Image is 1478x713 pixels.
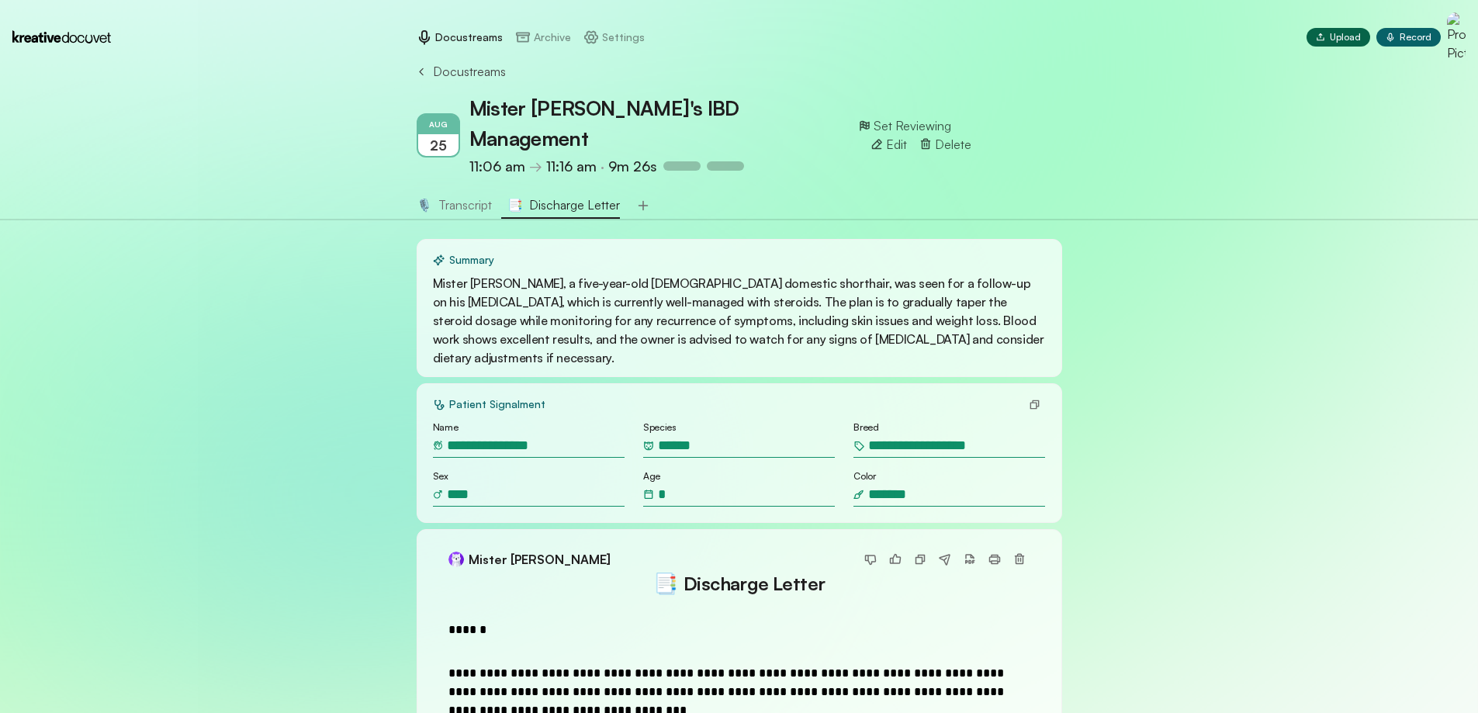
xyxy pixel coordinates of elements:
span: → [529,157,597,175]
div: 25 [418,134,459,156]
div: Set Reviewing [858,116,951,135]
span: 9m 26s [608,157,657,175]
span: Upload [1330,31,1361,43]
img: Feline avatar photo [448,552,464,567]
span: 11:06 am [469,157,525,175]
p: Summary [449,252,494,268]
a: Settings [583,29,645,45]
p: Mister [PERSON_NAME], a five-year-old [DEMOGRAPHIC_DATA] domestic shorthair, was seen for a follo... [433,274,1046,367]
h2: Mister [PERSON_NAME]'s IBD Management [469,93,858,154]
span: emoji [653,570,677,595]
p: Color [853,470,1045,483]
p: Species [643,421,835,434]
p: Name [433,421,625,434]
p: Patient Signalment [449,396,545,412]
p: Breed [853,421,1045,434]
button: Upload [1307,28,1370,47]
p: Docustreams [435,29,503,45]
a: Archive [515,29,571,45]
p: Age [643,470,835,483]
span: emoji [507,196,529,214]
p: Archive [534,29,571,45]
span: 11:16 am [546,157,597,175]
button: Record [1376,28,1441,47]
div: Delete [919,135,971,154]
span: Mister [PERSON_NAME] [469,550,611,569]
span: studio-mic [417,196,438,214]
img: Profile Picture [1447,12,1466,62]
span: · [601,157,657,175]
div: AUG [418,115,459,134]
div: Edit [871,135,907,154]
p: Sex [433,470,625,483]
span: Transcript [438,197,492,213]
p: Settings [602,29,645,45]
a: Docustreams [417,29,503,45]
span: Discharge Letter [529,196,620,214]
h2: Discharge Letter [448,570,1030,596]
span: Record [1400,31,1431,43]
